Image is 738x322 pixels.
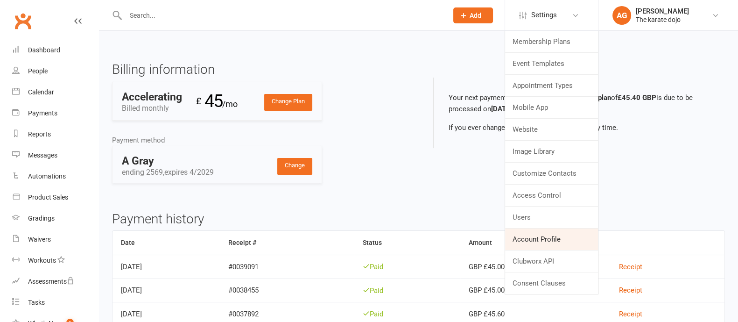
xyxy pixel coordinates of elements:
[505,31,598,52] a: Membership Plans
[28,278,74,285] div: Assessments
[505,272,598,294] a: Consent Clauses
[112,212,725,227] h3: Payment history
[505,119,598,140] a: Website
[122,92,196,114] div: Billed monthly
[505,97,598,118] a: Mobile App
[28,215,55,222] div: Gradings
[453,7,493,23] button: Add
[122,156,298,166] div: A Gray
[112,279,220,302] td: [DATE]
[220,279,354,302] td: #0038455
[505,53,598,74] a: Event Templates
[12,229,98,250] a: Waivers
[505,207,598,228] a: Users
[449,122,710,133] p: If you ever change your mind, you can cancel any time.
[505,229,598,250] a: Account Profile
[112,63,412,77] h3: Billing information
[505,163,598,184] a: Customize Contacts
[12,40,98,61] a: Dashboard
[505,250,598,272] a: Clubworx API
[196,87,238,115] div: 45
[196,95,201,107] sup: £
[28,88,54,96] div: Calendar
[460,255,610,279] td: GBP £45.00
[354,279,461,302] td: Paid
[618,93,656,102] b: £45.40 GBP
[12,271,98,292] a: Assessments
[619,263,642,271] a: Receipt
[222,99,238,109] span: /mo
[354,231,461,255] th: Status
[12,166,98,187] a: Automations
[619,286,642,294] a: Receipt
[28,299,45,306] div: Tasks
[505,185,598,206] a: Access Control
[470,12,481,19] span: Add
[11,9,35,33] a: Clubworx
[491,105,512,113] b: [DATE]
[28,46,60,54] div: Dashboard
[636,15,689,24] div: The karate dojo
[460,279,610,302] td: GBP £45.00
[531,5,557,26] span: Settings
[112,231,220,255] th: Date
[123,9,441,22] input: Search...
[122,92,182,102] div: Accelerating
[619,310,642,318] a: Receipt
[164,168,214,177] span: expires 4/2029
[460,231,610,255] th: Amount
[122,168,214,177] span: ending 2569,
[112,135,412,146] div: Payment method
[12,61,98,82] a: People
[220,231,354,255] th: Receipt #
[28,67,48,75] div: People
[28,257,56,264] div: Workouts
[112,255,220,279] td: [DATE]
[277,158,312,175] a: Change
[28,172,66,180] div: Automations
[28,236,51,243] div: Waivers
[12,208,98,229] a: Gradings
[12,82,98,103] a: Calendar
[12,103,98,124] a: Payments
[449,92,710,114] p: Your next payment for the monthly of is due to be processed on .
[264,94,312,111] a: Change Plan
[12,250,98,271] a: Workouts
[28,109,57,117] div: Payments
[636,7,689,15] div: [PERSON_NAME]
[12,292,98,313] a: Tasks
[12,187,98,208] a: Product Sales
[354,255,461,279] td: Paid
[28,151,57,159] div: Messages
[28,130,51,138] div: Reports
[612,6,631,25] div: AG
[220,255,354,279] td: #0039091
[28,193,68,201] div: Product Sales
[505,141,598,162] a: Image Library
[12,124,98,145] a: Reports
[12,145,98,166] a: Messages
[505,75,598,96] a: Appointment Types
